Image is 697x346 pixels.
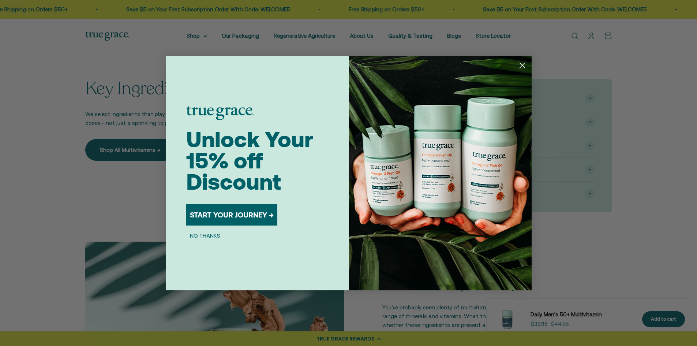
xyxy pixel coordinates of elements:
img: 098727d5-50f8-4f9b-9554-844bb8da1403.jpeg [349,56,532,290]
button: START YOUR JOURNEY → [186,204,277,226]
img: logo placeholder [186,106,254,120]
button: NO THANKS [186,231,224,240]
button: Close dialog [516,59,529,72]
span: Unlock Your 15% off Discount [186,127,313,194]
